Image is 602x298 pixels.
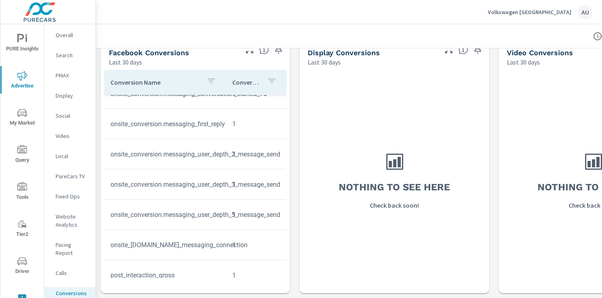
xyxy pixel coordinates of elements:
[56,192,89,200] p: Fixed Ops
[44,130,96,142] div: Video
[226,114,286,134] td: 1
[56,132,89,140] p: Video
[56,31,89,39] p: Overall
[488,8,571,16] p: Volkswagen [GEOGRAPHIC_DATA]
[56,112,89,120] p: Social
[308,57,341,67] p: Last 30 days
[56,241,89,257] p: Pacing Report
[458,45,468,54] span: Display Conversions include Actions, Leads and Unmapped Conversions
[56,51,89,59] p: Search
[110,78,200,86] p: Conversion Name
[44,239,96,259] div: Pacing Report
[3,256,42,276] span: Driver
[104,204,226,225] td: onsite_conversion.messaging_user_depth_5_message_send
[3,219,42,239] span: Tier2
[104,114,226,134] td: onsite_conversion.messaging_first_reply
[370,200,419,210] p: Check back soon!
[578,5,592,19] div: AU
[44,49,96,61] div: Search
[226,174,286,195] td: 1
[44,170,96,182] div: PureCars TV
[104,144,226,165] td: onsite_conversion.messaging_user_depth_2_message_send
[44,267,96,279] div: Calls
[3,34,42,54] span: PURE Insights
[226,144,286,165] td: 1
[3,108,42,128] span: My Market
[226,235,286,255] td: 1
[232,78,260,86] p: Conversions
[308,48,380,57] h5: Display Conversions
[44,29,96,41] div: Overall
[56,269,89,277] p: Calls
[44,90,96,102] div: Display
[471,43,484,56] span: Save this to your personalized report
[243,43,256,56] button: Make Fullscreen
[104,265,226,285] td: post_interaction_gross
[44,190,96,202] div: Fixed Ops
[259,45,269,54] span: Conversions reported by Facebook.
[56,172,89,180] p: PureCars TV
[442,43,455,56] button: Make Fullscreen
[507,57,540,67] p: Last 30 days
[56,152,89,160] p: Local
[104,174,226,195] td: onsite_conversion.messaging_user_depth_3_message_send
[56,213,89,229] p: Website Analytics
[104,235,226,255] td: onsite_[DOMAIN_NAME]_messaging_connection
[44,150,96,162] div: Local
[56,71,89,79] p: PMAX
[3,145,42,165] span: Query
[3,182,42,202] span: Tools
[226,204,286,225] td: 1
[44,69,96,81] div: PMAX
[56,289,89,297] p: Conversions
[339,180,450,194] h3: Nothing to see here
[109,57,142,67] p: Last 30 days
[507,48,573,57] h5: Video Conversions
[272,43,285,56] span: Save this to your personalized report
[226,265,286,285] td: 1
[44,110,96,122] div: Social
[44,210,96,231] div: Website Analytics
[109,48,189,57] h5: Facebook Conversions
[56,92,89,100] p: Display
[3,71,42,91] span: Advertise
